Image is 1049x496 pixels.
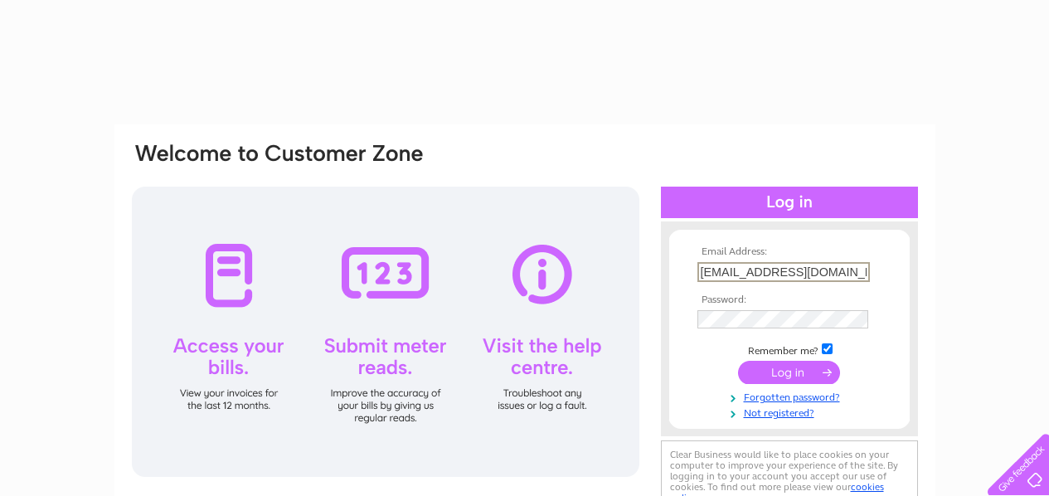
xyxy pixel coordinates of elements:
a: Forgotten password? [697,388,886,404]
th: Password: [693,294,886,306]
td: Remember me? [693,341,886,357]
a: Not registered? [697,404,886,420]
th: Email Address: [693,246,886,258]
input: Submit [738,361,840,384]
